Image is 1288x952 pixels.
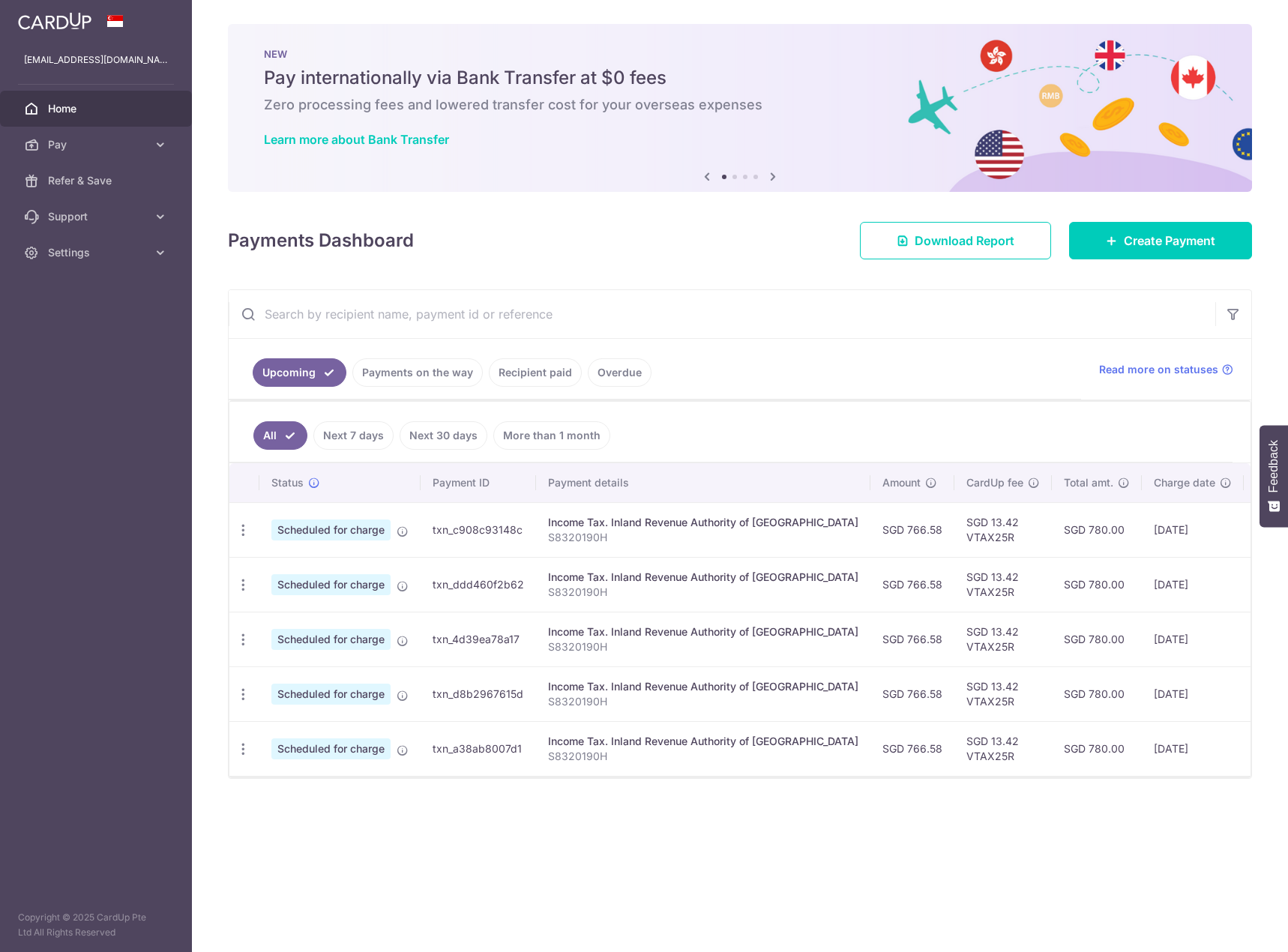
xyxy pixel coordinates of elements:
[489,358,582,387] a: Recipient paid
[548,679,858,694] div: Income Tax. Inland Revenue Authority of [GEOGRAPHIC_DATA]
[421,463,536,502] th: Payment ID
[271,519,391,540] span: Scheduled for charge
[264,96,1216,114] h6: Zero processing fees and lowered transfer cost for your overseas expenses
[48,209,147,224] span: Support
[228,24,1252,192] img: Bank transfer banner
[1099,362,1218,377] span: Read more on statuses
[870,721,954,776] td: SGD 766.58
[548,530,858,545] p: S8320190H
[264,132,449,147] a: Learn more about Bank Transfer
[264,48,1216,60] p: NEW
[870,502,954,557] td: SGD 766.58
[860,222,1051,259] a: Download Report
[271,574,391,595] span: Scheduled for charge
[1267,440,1281,492] span: Feedback
[588,358,651,387] a: Overdue
[1052,502,1142,557] td: SGD 780.00
[313,421,394,450] a: Next 7 days
[253,358,346,387] a: Upcoming
[1142,502,1244,557] td: [DATE]
[548,570,858,585] div: Income Tax. Inland Revenue Authority of [GEOGRAPHIC_DATA]
[536,463,870,502] th: Payment details
[352,358,483,387] a: Payments on the way
[548,585,858,600] p: S8320190H
[1124,232,1215,250] span: Create Payment
[548,694,858,709] p: S8320190H
[48,173,147,188] span: Refer & Save
[48,245,147,260] span: Settings
[1052,612,1142,666] td: SGD 780.00
[966,475,1023,490] span: CardUp fee
[1142,666,1244,721] td: [DATE]
[548,734,858,749] div: Income Tax. Inland Revenue Authority of [GEOGRAPHIC_DATA]
[271,629,391,650] span: Scheduled for charge
[1142,557,1244,612] td: [DATE]
[954,502,1052,557] td: SGD 13.42 VTAX25R
[548,515,858,530] div: Income Tax. Inland Revenue Authority of [GEOGRAPHIC_DATA]
[1099,362,1233,377] a: Read more on statuses
[1142,721,1244,776] td: [DATE]
[18,12,91,30] img: CardUp
[1052,666,1142,721] td: SGD 780.00
[548,624,858,639] div: Income Tax. Inland Revenue Authority of [GEOGRAPHIC_DATA]
[271,684,391,705] span: Scheduled for charge
[400,421,487,450] a: Next 30 days
[229,290,1215,338] input: Search by recipient name, payment id or reference
[271,738,391,759] span: Scheduled for charge
[253,421,307,450] a: All
[1154,475,1215,490] span: Charge date
[421,557,536,612] td: txn_ddd460f2b62
[1260,425,1288,527] button: Feedback - Show survey
[882,475,921,490] span: Amount
[548,749,858,764] p: S8320190H
[870,612,954,666] td: SGD 766.58
[1142,612,1244,666] td: [DATE]
[954,666,1052,721] td: SGD 13.42 VTAX25R
[24,52,168,67] p: [EMAIL_ADDRESS][DOMAIN_NAME]
[48,101,147,116] span: Home
[421,666,536,721] td: txn_d8b2967615d
[870,557,954,612] td: SGD 766.58
[48,137,147,152] span: Pay
[954,721,1052,776] td: SGD 13.42 VTAX25R
[1052,557,1142,612] td: SGD 780.00
[548,639,858,654] p: S8320190H
[421,502,536,557] td: txn_c908c93148c
[228,227,414,254] h4: Payments Dashboard
[264,66,1216,90] h5: Pay internationally via Bank Transfer at $0 fees
[954,612,1052,666] td: SGD 13.42 VTAX25R
[421,721,536,776] td: txn_a38ab8007d1
[1052,721,1142,776] td: SGD 780.00
[954,557,1052,612] td: SGD 13.42 VTAX25R
[271,475,304,490] span: Status
[493,421,610,450] a: More than 1 month
[1069,222,1252,259] a: Create Payment
[421,612,536,666] td: txn_4d39ea78a17
[1064,475,1113,490] span: Total amt.
[915,232,1014,250] span: Download Report
[870,666,954,721] td: SGD 766.58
